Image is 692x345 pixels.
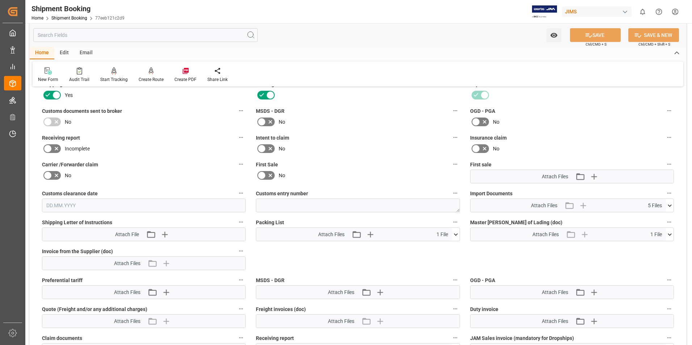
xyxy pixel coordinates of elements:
span: Attach Files [114,260,140,267]
span: Attach Files [328,289,354,296]
button: Shipping Letter of Instructions [236,217,246,227]
button: OGD - PGA [664,275,674,285]
div: Create Route [139,76,164,83]
button: Packing List [451,217,460,227]
div: Shipment Booking [31,3,125,14]
a: Home [31,16,43,21]
span: First sale [470,161,491,169]
button: SAVE [570,28,621,42]
span: Ctrl/CMD + S [586,42,607,47]
button: Customs entry number [451,188,460,198]
button: Duty invoice [664,304,674,314]
button: Invoice from the Supplier (doc) [236,246,246,256]
button: Claim documents [236,333,246,342]
span: 5 Files [648,202,662,209]
button: Preferential tariff [236,275,246,285]
div: Share Link [207,76,228,83]
button: show 0 new notifications [634,4,651,20]
button: JIMS [562,5,634,18]
span: Attach Files [328,318,354,325]
span: No [279,172,285,179]
div: Audit Trail [69,76,89,83]
span: Receiving report [256,335,294,342]
span: Yes [65,91,73,99]
div: Edit [54,47,74,59]
button: Help Center [651,4,667,20]
button: OGD - PGA [664,106,674,115]
button: Carrier /Forwarder claim [236,159,246,169]
input: Search Fields [33,28,258,42]
span: MSDS - DGR [256,277,284,284]
span: Preferential tariff [42,277,83,284]
button: First sale [664,159,674,169]
div: Create PDF [174,76,197,83]
span: No [279,118,285,126]
span: Import Documents [470,190,512,197]
button: Insurance claim [664,133,674,142]
span: Insurance claim [470,134,507,142]
span: Shipping Letter of Instructions [42,219,112,226]
a: Shipment Booking [51,16,87,21]
button: Receiving report [451,333,460,342]
span: No [65,172,71,179]
button: First Sale [451,159,460,169]
span: Receiving report [42,134,80,142]
span: First Sale [256,161,278,169]
div: Home [30,47,54,59]
span: Carrier /Forwarder claim [42,161,98,169]
span: Customs entry number [256,190,308,197]
span: Attach Files [114,318,140,325]
button: JAM Sales invoice (mandatory for Dropships) [664,333,674,342]
button: Receiving report [236,133,246,142]
span: Invoice from the Supplier (doc) [42,248,113,255]
span: OGD - PGA [470,107,495,115]
span: Attach Files [531,202,557,209]
button: MSDS - DGR [451,106,460,115]
span: Attach File [115,231,139,238]
span: Attach Files [114,289,140,296]
span: Claim documents [42,335,82,342]
span: 1 File [650,231,662,238]
span: Attach Files [318,231,345,238]
span: Freight invoices (doc) [256,306,306,313]
button: SAVE & NEW [628,28,679,42]
span: MSDS - DGR [256,107,284,115]
button: open menu [547,28,561,42]
button: Freight invoices (doc) [451,304,460,314]
span: Attach Files [542,318,568,325]
span: Attach Files [542,173,568,180]
button: Import Documents [664,188,674,198]
span: Ctrl/CMD + Shift + S [638,42,670,47]
span: No [493,118,499,126]
span: No [279,145,285,153]
button: MSDS - DGR [451,275,460,285]
span: No [493,145,499,153]
img: Exertis%20JAM%20-%20Email%20Logo.jpg_1722504956.jpg [532,5,557,18]
span: 1 File [436,231,448,238]
span: JAM Sales invoice (mandatory for Dropships) [470,335,574,342]
div: JIMS [562,7,632,17]
span: Attach Files [542,289,568,296]
span: Incomplete [65,145,90,153]
div: New Form [38,76,58,83]
span: Intent to claim [256,134,289,142]
div: Email [74,47,98,59]
button: Customs documents sent to broker [236,106,246,115]
span: Customs clearance date [42,190,98,197]
input: DD.MM.YYYY [42,199,246,212]
span: Duty invoice [470,306,498,313]
button: Intent to claim [451,133,460,142]
button: Quote (Freight and/or any additional charges) [236,304,246,314]
span: Packing List [256,219,284,226]
span: Customs documents sent to broker [42,107,122,115]
span: OGD - PGA [470,277,495,284]
span: No [65,118,71,126]
div: Start Tracking [100,76,128,83]
button: Customs clearance date [236,188,246,198]
span: Quote (Freight and/or any additional charges) [42,306,147,313]
span: Attach Files [532,231,559,238]
button: Master [PERSON_NAME] of Lading (doc) [664,217,674,227]
span: Master [PERSON_NAME] of Lading (doc) [470,219,562,226]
